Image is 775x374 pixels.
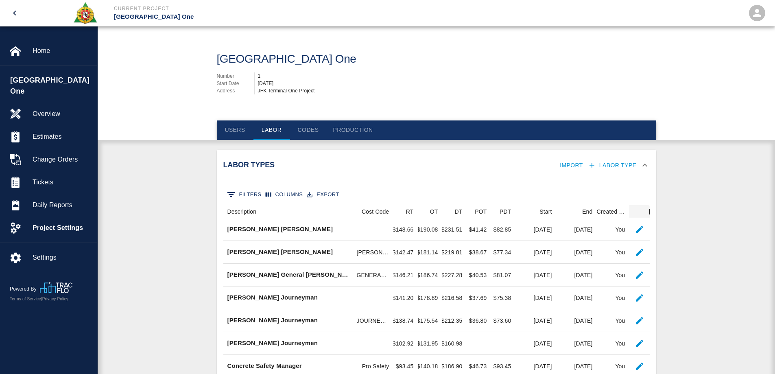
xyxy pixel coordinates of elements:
div: $178.89 [418,287,442,309]
div: [DATE] [515,264,556,287]
div: $36.80 [467,309,491,332]
button: Select columns [264,188,305,201]
div: tabs navigation [217,120,656,140]
div: POT [475,205,487,218]
p: Concrete Safety Manager [227,361,302,371]
div: $227.28 [442,264,467,287]
div: $37.69 [467,287,491,309]
p: [PERSON_NAME] Journeymen [227,339,318,348]
div: End [582,205,592,218]
button: Show filters [225,188,264,201]
div: Created By [597,205,625,218]
p: [PERSON_NAME] Journeyman [227,316,318,325]
div: OT [430,205,438,218]
img: Roger & Sons Concrete [73,2,98,24]
h1: [GEOGRAPHIC_DATA] One [217,52,356,66]
div: [DATE] [556,241,597,264]
div: [DATE] [515,218,556,241]
div: $81.07 [491,264,515,287]
span: Tickets [33,177,91,187]
div: [DATE] [556,309,597,332]
span: Change Orders [33,155,91,164]
div: POT [467,205,491,218]
a: Privacy Policy [42,297,68,301]
iframe: Chat Widget [734,335,775,374]
button: Production [327,120,380,140]
div: [DATE] [515,332,556,355]
div: $102.92 [393,332,418,355]
div: You [597,218,629,241]
div: $148.66 [393,218,418,241]
h2: Labor Types [223,161,362,170]
div: $40.53 [467,264,491,287]
div: [DATE] [515,309,556,332]
div: $82.85 [491,218,515,241]
div: You [597,241,629,264]
div: $219.81 [442,241,467,264]
div: [DATE] [556,332,597,355]
div: — [491,332,515,355]
div: PDT [500,205,511,218]
div: You [597,264,629,287]
div: 1 [258,72,656,80]
div: [DATE] [515,287,556,309]
div: GENERAL FOREMAN [357,271,389,279]
div: PDT [491,205,515,218]
button: Export [305,188,341,201]
button: Labor Type [586,158,640,173]
span: Project Settings [33,223,91,233]
div: — [467,332,491,355]
p: Number [217,72,254,80]
p: Address [217,87,254,94]
div: You [597,287,629,309]
p: [PERSON_NAME] Journeyman [227,293,318,302]
div: RT [393,205,418,218]
a: Terms of Service [10,297,41,301]
div: [DATE] [556,264,597,287]
div: You [597,332,629,355]
div: FOREMAN RATE [357,248,389,256]
div: Start [515,205,556,218]
div: [DATE] [258,80,656,87]
p: Current Project [114,5,432,12]
span: Settings [33,253,91,262]
div: $146.21 [393,264,418,287]
p: [PERSON_NAME] General [PERSON_NAME] [227,270,349,280]
div: [DATE] [515,241,556,264]
span: [GEOGRAPHIC_DATA] One [10,75,93,97]
div: End [556,205,597,218]
div: $190.08 [418,218,442,241]
button: open drawer [5,3,24,23]
div: [DATE] [556,287,597,309]
p: [PERSON_NAME] [PERSON_NAME] [227,225,333,234]
div: $77.34 [491,241,515,264]
button: Import [557,158,586,173]
div: $38.67 [467,241,491,264]
div: JFK Terminal One Project [258,87,656,94]
div: $141.20 [393,287,418,309]
div: RT [406,205,414,218]
p: Start Date [217,80,254,87]
div: $186.74 [418,264,442,287]
div: Labor TypesImportLabor Type [217,150,656,181]
div: $212.35 [442,309,467,332]
span: Home [33,46,91,56]
div: JOURNEYMAN [357,317,389,325]
button: Codes [290,120,327,140]
p: [PERSON_NAME] [PERSON_NAME] [227,247,333,257]
div: Created By [597,205,629,218]
div: Pro Safety [362,362,389,370]
div: OT [418,205,442,218]
div: $73.60 [491,309,515,332]
div: $75.38 [491,287,515,309]
div: $216.58 [442,287,467,309]
div: $181.14 [418,241,442,264]
img: TracFlo [40,282,72,293]
div: Cost Code [362,205,389,218]
div: You [597,309,629,332]
span: Daily Reports [33,200,91,210]
div: Description [223,205,353,218]
p: Powered By [10,285,40,293]
div: Start [539,205,552,218]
